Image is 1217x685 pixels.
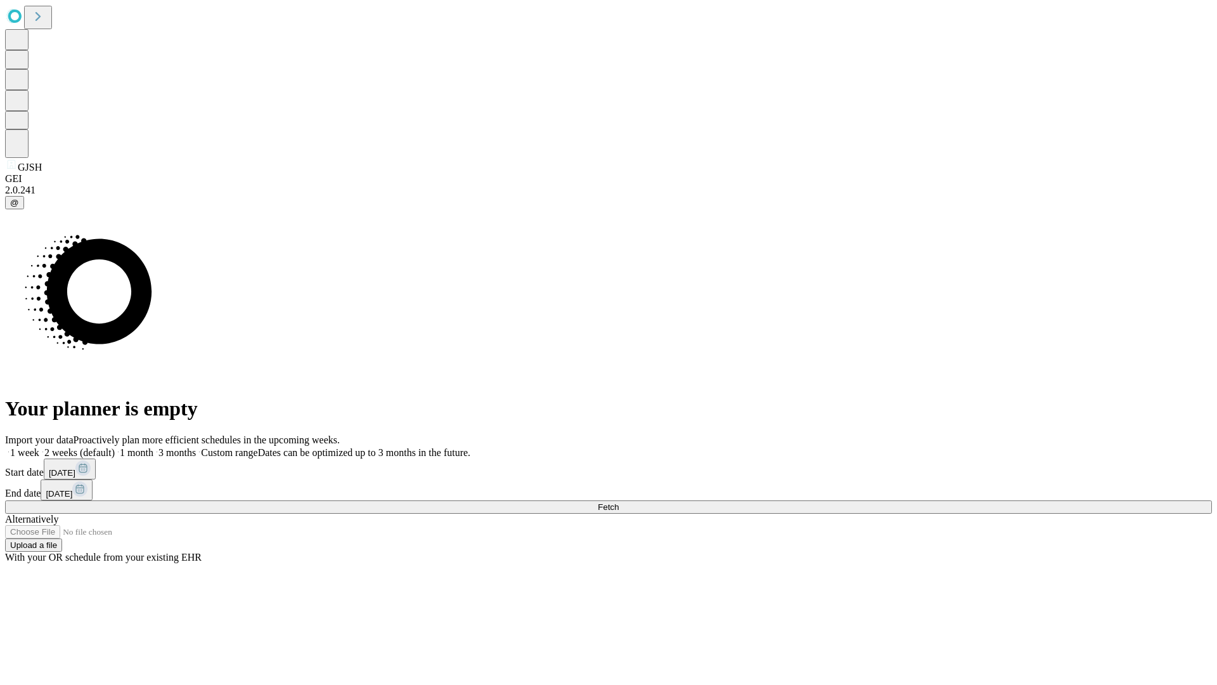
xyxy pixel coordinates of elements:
button: Upload a file [5,538,62,552]
span: With your OR schedule from your existing EHR [5,552,202,563]
span: 2 weeks (default) [44,447,115,458]
span: 3 months [158,447,196,458]
span: Custom range [201,447,257,458]
button: @ [5,196,24,209]
span: Fetch [598,502,619,512]
span: 1 week [10,447,39,458]
div: End date [5,480,1212,500]
span: Dates can be optimized up to 3 months in the future. [258,447,470,458]
button: [DATE] [44,459,96,480]
div: GEI [5,173,1212,185]
span: @ [10,198,19,207]
span: Alternatively [5,514,58,525]
span: 1 month [120,447,153,458]
div: 2.0.241 [5,185,1212,196]
span: [DATE] [49,468,75,478]
span: Import your data [5,434,74,445]
button: [DATE] [41,480,93,500]
button: Fetch [5,500,1212,514]
h1: Your planner is empty [5,397,1212,421]
span: GJSH [18,162,42,173]
div: Start date [5,459,1212,480]
span: Proactively plan more efficient schedules in the upcoming weeks. [74,434,340,445]
span: [DATE] [46,489,72,499]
